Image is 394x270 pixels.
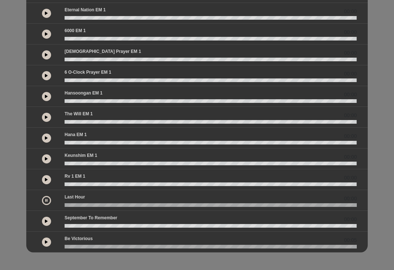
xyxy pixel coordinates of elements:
[65,69,111,76] p: 6 o-clock prayer EM 1
[344,70,357,78] span: 00:00
[65,90,103,96] p: Hansoongan EM 1
[344,91,357,99] span: 00:00
[344,216,357,223] span: 00:00
[65,7,106,13] p: Eternal Nation EM 1
[344,112,357,119] span: 00:00
[344,28,357,36] span: 00:00
[65,131,87,138] p: Hana EM 1
[65,48,141,55] p: [DEMOGRAPHIC_DATA] prayer EM 1
[65,152,97,159] p: Keunshim EM 1
[65,173,85,180] p: Rv 1 EM 1
[65,27,86,34] p: 6000 EM 1
[344,153,357,161] span: 00:00
[344,236,357,244] span: 00:05
[344,49,357,57] span: 00:00
[344,195,357,202] span: 00:00
[344,8,357,15] span: 00:00
[65,194,85,200] p: Last Hour
[65,235,93,242] p: Be Victorious
[65,215,117,221] p: September to Remember
[344,132,357,140] span: 00:00
[65,111,93,117] p: The Will EM 1
[344,174,357,182] span: 00:00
